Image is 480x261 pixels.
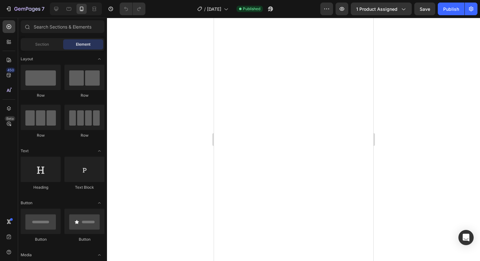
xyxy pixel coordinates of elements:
[351,3,412,15] button: 1 product assigned
[94,198,104,208] span: Toggle open
[21,237,61,242] div: Button
[458,230,474,245] div: Open Intercom Messenger
[21,185,61,190] div: Heading
[21,133,61,138] div: Row
[64,237,104,242] div: Button
[356,6,397,12] span: 1 product assigned
[94,146,104,156] span: Toggle open
[214,18,373,261] iframe: Design area
[120,3,145,15] div: Undo/Redo
[42,5,44,13] p: 7
[443,6,459,12] div: Publish
[207,6,221,12] span: [DATE]
[6,68,15,73] div: 450
[21,56,33,62] span: Layout
[35,42,49,47] span: Section
[414,3,435,15] button: Save
[21,252,32,258] span: Media
[64,93,104,98] div: Row
[5,116,15,121] div: Beta
[64,133,104,138] div: Row
[76,42,90,47] span: Element
[204,6,206,12] span: /
[21,200,32,206] span: Button
[21,20,104,33] input: Search Sections & Elements
[3,3,47,15] button: 7
[420,6,430,12] span: Save
[94,250,104,260] span: Toggle open
[64,185,104,190] div: Text Block
[94,54,104,64] span: Toggle open
[21,148,29,154] span: Text
[21,93,61,98] div: Row
[438,3,464,15] button: Publish
[243,6,260,12] span: Published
